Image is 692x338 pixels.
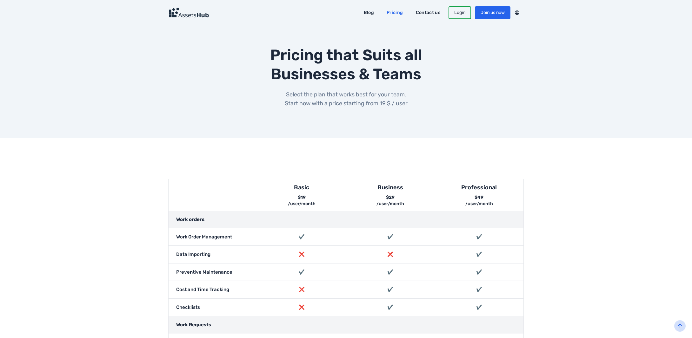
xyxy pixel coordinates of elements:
span: ✔️ [387,234,393,240]
div: Work orders [169,211,523,228]
a: Login [449,6,471,19]
a: Contact us [411,8,445,18]
span: ✔️ [476,251,482,257]
span: ❌ [387,251,393,257]
div: $29 [354,194,427,207]
a: Pricing [382,8,407,18]
span: ✔️ [299,234,305,240]
div: Work Requests [169,316,523,334]
span: ✔️ [299,269,305,275]
div: $49 [442,194,516,207]
span: ✔️ [387,304,393,310]
div: Professional [442,183,516,192]
div: /user/month [265,201,339,207]
div: Data Importing [169,246,257,263]
div: Work Order Management [169,228,257,246]
span: ✔️ [476,287,482,292]
div: Checklists [169,299,257,316]
div: Business [354,183,427,192]
a: Join us now [475,6,510,19]
div: $19 [265,194,339,207]
span: ✔️ [476,269,482,275]
div: /user/month [354,201,427,207]
span: ✔️ [387,269,393,275]
h2: Pricing that Suits all Businesses & Teams [239,46,453,84]
img: Logo Dark [168,8,209,18]
span: ❌ [299,251,305,257]
button: back-to-top [674,320,686,332]
div: /user/month [442,201,516,207]
span: ❌ [299,304,305,310]
span: ✔️ [387,287,393,292]
span: ✔️ [476,234,482,240]
span: ❌ [299,287,305,292]
div: Basic [265,183,339,192]
a: Blog [359,8,378,18]
span: ✔️ [476,304,482,310]
div: Preventive Maintenance [169,263,257,281]
div: Cost and Time Tracking [169,281,257,298]
p: Select the plan that works best for your team. Start now with a price starting from 19 $ / user [239,90,453,108]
